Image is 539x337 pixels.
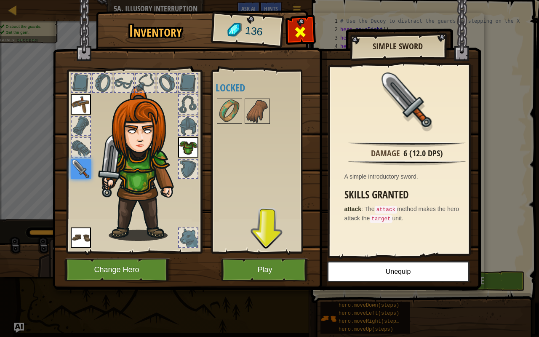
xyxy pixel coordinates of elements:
[244,23,263,40] span: 136
[344,189,474,201] h3: Skills Granted
[403,147,443,160] div: 6 (12.0 DPS)
[348,142,465,147] img: hr.png
[327,261,470,282] button: Unequip
[64,258,171,281] button: Change Hero
[98,86,189,241] img: hair_f2.png
[380,72,435,127] img: portrait.png
[344,172,474,181] div: A simple introductory sword.
[370,215,392,223] code: target
[344,206,459,222] span: The method makes the hero attack the unit.
[178,137,198,158] img: portrait.png
[71,227,91,248] img: portrait.png
[361,206,365,212] span: :
[375,206,397,214] code: attack
[71,94,91,115] img: portrait.png
[71,159,91,179] img: portrait.png
[245,99,269,123] img: portrait.png
[216,82,321,93] h4: Locked
[102,22,209,40] h1: Inventory
[358,42,438,51] h2: Simple Sword
[348,160,465,166] img: hr.png
[371,147,400,160] div: Damage
[344,206,361,212] strong: attack
[221,258,309,281] button: Play
[218,99,241,123] img: portrait.png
